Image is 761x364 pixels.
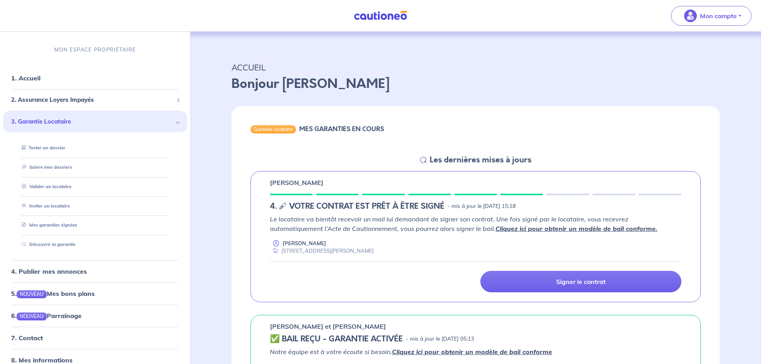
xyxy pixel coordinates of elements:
[270,322,386,331] p: [PERSON_NAME] et [PERSON_NAME]
[270,202,444,211] h5: 4. 🖋 VOTRE CONTRAT EST PRÊT À ÊTRE SIGNÉ
[11,267,87,275] a: 4. Publier mes annonces
[11,290,95,297] a: 5.NOUVEAUMes bons plans
[13,238,178,251] div: Découvrir la garantie
[299,125,384,133] h6: MES GARANTIES EN COURS
[700,11,737,21] p: Mon compte
[270,178,323,187] p: [PERSON_NAME]
[3,111,187,133] div: 3. Garantie Locataire
[556,278,606,286] p: Signer le contrat
[13,180,178,193] div: Valider un locataire
[270,348,552,356] em: Notre équipe est à votre écoute si besoin.
[54,46,136,53] p: MON ESPACE PROPRIÉTAIRE
[684,10,697,22] img: illu_account_valid_menu.svg
[270,215,657,233] em: Le locataire va bientôt recevoir un mail lui demandant de signer son contrat. Une fois signé par ...
[430,155,532,165] h5: Les dernières mises à jours
[11,95,173,105] span: 2. Assurance Loyers Impayés
[351,11,410,21] img: Cautioneo
[19,203,70,208] a: Inviter un locataire
[270,202,681,211] div: state: CONTRACT-IN-PREPARATION, Context: IN-LANDLORD,IN-LANDLORD
[11,334,43,342] a: 7. Contact
[11,74,40,82] a: 1. Accueil
[495,225,657,233] a: Cliquez ici pour obtenir un modèle de bail conforme.
[406,335,474,343] p: - mis à jour le [DATE] 05:13
[231,74,720,93] p: Bonjour [PERSON_NAME]
[13,219,178,232] div: Mes garanties signées
[447,202,516,210] p: - mis à jour le [DATE] 15:18
[19,184,71,189] a: Valider un locataire
[270,334,403,344] h5: ✅ BAIL REÇU - GARANTIE ACTIVÉE
[480,271,681,292] a: Signer le contrat
[671,6,751,26] button: illu_account_valid_menu.svgMon compte
[3,263,187,279] div: 4. Publier mes annonces
[19,145,65,151] a: Tester un dossier
[13,161,178,174] div: Suivre mes dossiers
[3,70,187,86] div: 1. Accueil
[19,242,75,247] a: Découvrir la garantie
[19,164,72,170] a: Suivre mes dossiers
[392,348,552,356] a: Cliquez ici pour obtenir un modèle de bail conforme
[11,117,173,126] span: 3. Garantie Locataire
[19,222,77,228] a: Mes garanties signées
[3,330,187,346] div: 7. Contact
[13,141,178,154] div: Tester un dossier
[283,240,326,247] p: [PERSON_NAME]
[3,286,187,301] div: 5.NOUVEAUMes bons plans
[13,199,178,212] div: Inviter un locataire
[3,308,187,324] div: 6.NOUVEAUParrainage
[250,125,296,133] div: Garantie locataire
[270,247,374,255] div: [STREET_ADDRESS][PERSON_NAME]
[231,60,720,74] p: ACCUEIL
[11,356,73,364] a: 8. Mes informations
[3,92,187,108] div: 2. Assurance Loyers Impayés
[11,312,82,320] a: 6.NOUVEAUParrainage
[270,334,681,344] div: state: CONTRACT-VALIDATED, Context: IN-LANDLORD,IN-LANDLORD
